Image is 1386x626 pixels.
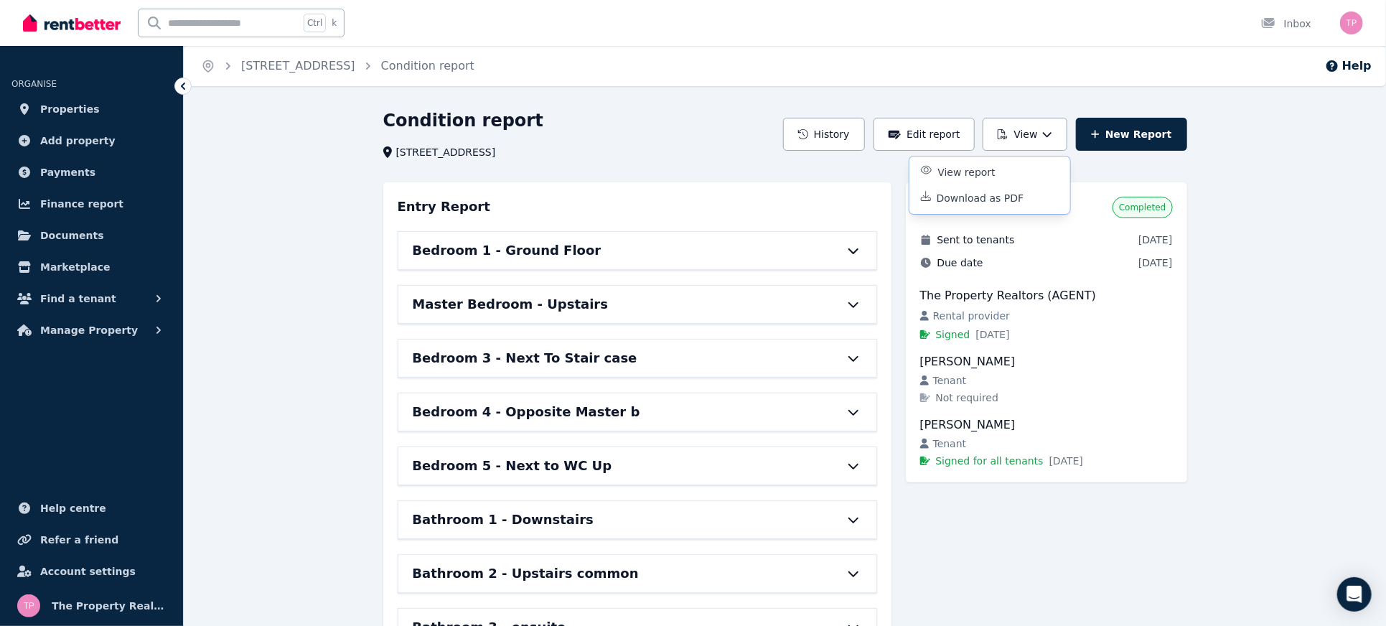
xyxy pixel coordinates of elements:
[413,240,601,261] h6: Bedroom 1 - Ground Floor
[11,79,57,89] span: ORGANISE
[783,118,865,151] button: History
[937,191,1036,205] p: Download as PDF
[398,197,490,217] h3: Entry Report
[40,132,116,149] span: Add property
[1340,11,1363,34] img: The Property Realtors
[1076,118,1187,151] a: New Report
[11,190,172,218] a: Finance report
[413,564,639,584] h6: Bathroom 2 - Upstairs common
[381,59,474,73] a: Condition report
[40,164,95,181] span: Payments
[413,348,637,368] h6: Bedroom 3 - Next To Stair case
[920,287,1173,304] div: The Property Realtors (AGENT)
[40,531,118,548] span: Refer a friend
[11,525,172,554] a: Refer a friend
[936,327,970,342] span: Signed
[11,221,172,250] a: Documents
[413,456,612,476] h6: Bedroom 5 - Next to WC Up
[11,494,172,523] a: Help centre
[11,95,172,123] a: Properties
[184,46,492,86] nav: Breadcrumb
[937,165,1006,179] p: View report
[1325,57,1372,75] button: Help
[933,436,967,451] span: Tenant
[874,118,975,151] button: Edit report
[1138,233,1172,247] span: [DATE]
[383,109,543,132] h1: Condition report
[11,557,172,586] a: Account settings
[40,195,123,212] span: Finance report
[936,454,1044,468] span: Signed for all tenants
[11,158,172,187] a: Payments
[1119,202,1166,213] span: Completed
[241,59,355,73] a: [STREET_ADDRESS]
[52,597,166,615] span: The Property Realtors
[40,290,116,307] span: Find a tenant
[17,594,40,617] img: The Property Realtors
[11,126,172,155] a: Add property
[40,227,104,244] span: Documents
[396,145,496,159] span: [STREET_ADDRESS]
[332,17,337,29] span: k
[413,402,640,422] h6: Bedroom 4 - Opposite Master b
[304,14,326,32] span: Ctrl
[1261,17,1311,31] div: Inbox
[40,258,110,276] span: Marketplace
[933,373,967,388] span: Tenant
[40,322,138,339] span: Manage Property
[983,118,1067,151] button: View
[920,353,1173,370] div: [PERSON_NAME]
[40,500,106,517] span: Help centre
[1138,256,1172,270] span: [DATE]
[23,12,121,34] img: RentBetter
[11,253,172,281] a: Marketplace
[936,391,999,405] span: Not required
[11,316,172,345] button: Manage Property
[933,309,1010,323] span: Rental provider
[11,284,172,313] button: Find a tenant
[1049,454,1083,468] span: [DATE]
[937,233,1015,247] span: Sent to tenants
[1337,577,1372,612] div: Open Intercom Messenger
[413,510,594,530] h6: Bathroom 1 - Downstairs
[40,101,100,118] span: Properties
[976,327,1010,342] span: [DATE]
[413,294,609,314] h6: Master Bedroom - Upstairs
[40,563,136,580] span: Account settings
[937,256,983,270] span: Due date
[909,156,1070,214] div: View
[920,416,1173,434] div: [PERSON_NAME]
